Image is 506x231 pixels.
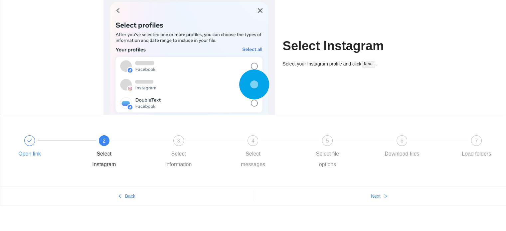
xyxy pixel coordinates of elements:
span: right [383,194,388,199]
span: 6 [401,138,404,144]
span: check [27,138,32,143]
div: Download files [385,149,419,159]
button: Nextright [253,191,506,201]
div: Open link [10,135,85,159]
code: Next [362,61,375,67]
div: 2Select Instagram [85,135,159,170]
div: Load folders [462,149,491,159]
span: 3 [177,138,180,144]
span: 2 [102,138,105,144]
div: Select messages [234,149,272,170]
div: Select Instagram [85,149,123,170]
div: 4Select messages [234,135,308,170]
div: Select file options [308,149,347,170]
div: 7Load folders [457,135,496,159]
span: left [118,194,122,199]
h1: Select Instagram [283,38,403,54]
div: Open link [18,149,41,159]
span: 5 [326,138,329,144]
div: Select your Instagram profile and click . [283,60,403,68]
div: 5Select file options [308,135,383,170]
span: 4 [252,138,254,144]
div: 6Download files [383,135,457,159]
span: Back [125,192,135,200]
span: 7 [475,138,478,144]
div: Select information [159,149,198,170]
span: Next [371,192,381,200]
div: 3Select information [159,135,234,170]
button: leftBack [0,191,253,201]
